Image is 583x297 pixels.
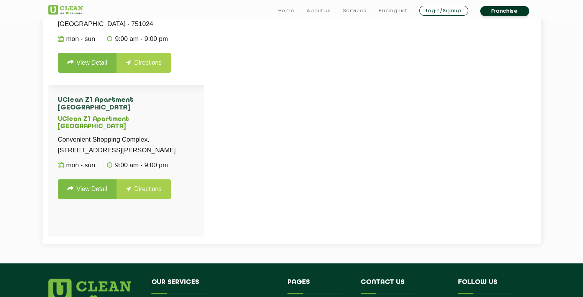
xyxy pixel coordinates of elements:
p: 9:00 AM - 9:00 PM [107,160,168,171]
p: 9:00 AM - 9:00 PM [107,34,168,44]
h4: Pages [287,279,349,293]
h4: UClean Z1 Apartment [GEOGRAPHIC_DATA] [58,96,194,112]
a: Directions [117,179,171,199]
h4: Follow us [458,279,526,293]
p: Mon - Sun [58,34,95,44]
h5: UClean Z1 Apartment [GEOGRAPHIC_DATA] [58,116,194,130]
img: UClean Laundry and Dry Cleaning [48,5,83,15]
a: Services [343,6,366,15]
p: Mon - Sun [58,160,95,171]
a: Directions [117,53,171,73]
h4: Contact us [361,279,447,293]
a: View Detail [58,53,117,73]
h4: Our Services [151,279,276,293]
a: Franchise [480,6,529,16]
a: About us [307,6,330,15]
p: Convenient Shopping Complex, [STREET_ADDRESS][PERSON_NAME] [58,134,194,156]
a: View Detail [58,179,117,199]
a: Home [278,6,295,15]
a: Login/Signup [419,6,468,16]
a: Pricing List [379,6,407,15]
